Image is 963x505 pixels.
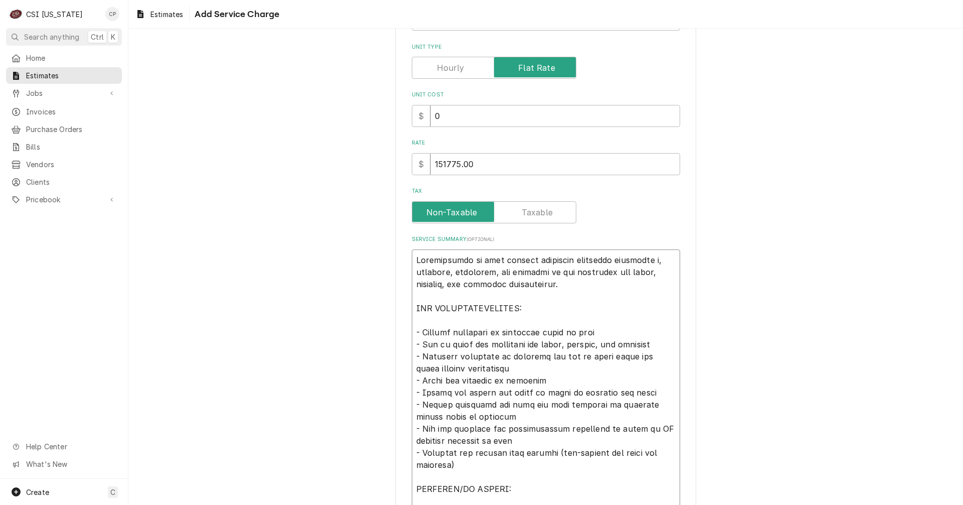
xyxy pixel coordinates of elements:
span: Create [26,488,49,496]
span: Vendors [26,159,117,170]
span: Ctrl [91,32,104,42]
a: Estimates [131,6,187,23]
span: Estimates [26,70,117,81]
span: Invoices [26,106,117,117]
a: Go to What's New [6,456,122,472]
a: Vendors [6,156,122,173]
span: K [111,32,115,42]
div: [object Object] [412,139,680,175]
span: Add Service Charge [192,8,279,21]
button: Search anythingCtrlK [6,28,122,46]
label: Rate [412,139,680,147]
div: Tax [412,187,680,223]
label: Tax [412,187,680,195]
span: C [110,487,115,497]
span: Bills [26,142,117,152]
span: Search anything [24,32,79,42]
div: Craig Pierce's Avatar [105,7,119,21]
a: Go to Jobs [6,85,122,101]
span: Jobs [26,88,102,98]
span: Clients [26,177,117,187]
div: Unit Type [412,43,680,79]
a: Clients [6,174,122,190]
a: Bills [6,139,122,155]
a: Home [6,50,122,66]
a: Invoices [6,103,122,120]
span: Home [26,53,117,63]
a: Go to Pricebook [6,191,122,208]
span: ( optional ) [466,236,495,242]
div: CSI Kentucky's Avatar [9,7,23,21]
a: Purchase Orders [6,121,122,138]
span: Pricebook [26,194,102,205]
span: Help Center [26,441,116,452]
a: Go to Help Center [6,438,122,455]
div: CP [105,7,119,21]
div: C [9,7,23,21]
span: Estimates [150,9,183,20]
div: Unit Cost [412,91,680,127]
a: Estimates [6,67,122,84]
label: Service Summary [412,235,680,243]
div: CSI [US_STATE] [26,9,83,20]
label: Unit Type [412,43,680,51]
div: $ [412,105,430,127]
div: $ [412,153,430,175]
span: What's New [26,459,116,469]
label: Unit Cost [412,91,680,99]
span: Purchase Orders [26,124,117,135]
